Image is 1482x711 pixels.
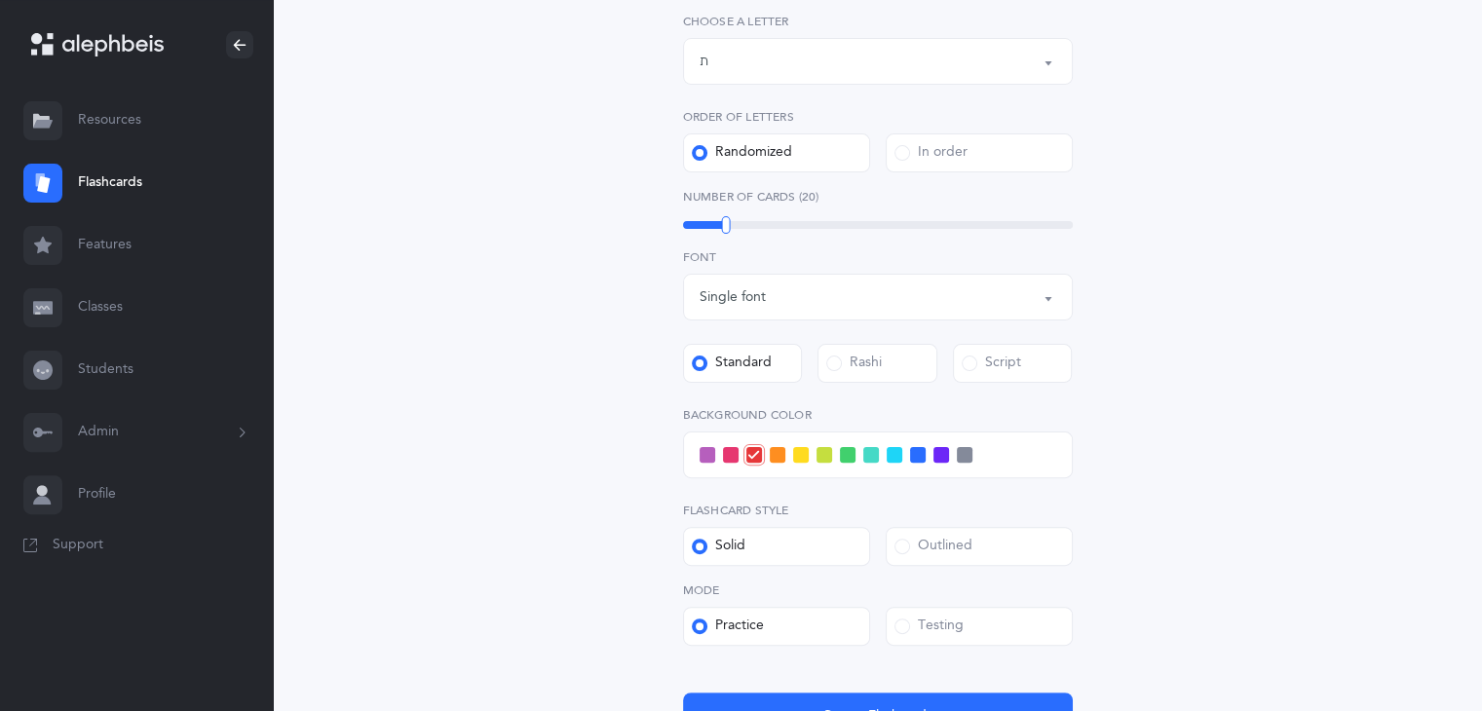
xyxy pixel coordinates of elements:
[683,108,1073,126] label: Order of letters
[683,248,1073,266] label: Font
[692,537,745,556] div: Solid
[692,143,792,163] div: Randomized
[826,354,882,373] div: Rashi
[683,274,1073,320] button: Single font
[962,354,1021,373] div: Script
[683,581,1073,599] label: Mode
[894,617,964,636] div: Testing
[683,188,1073,206] label: Number of Cards (20)
[53,536,103,555] span: Support
[692,354,772,373] div: Standard
[894,143,968,163] div: In order
[692,617,764,636] div: Practice
[1385,614,1459,688] iframe: Drift Widget Chat Controller
[700,52,708,72] div: ת
[683,502,1073,519] label: Flashcard Style
[683,13,1073,30] label: Choose a letter
[894,537,972,556] div: Outlined
[700,287,766,308] div: Single font
[683,38,1073,85] button: ת
[683,406,1073,424] label: Background color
